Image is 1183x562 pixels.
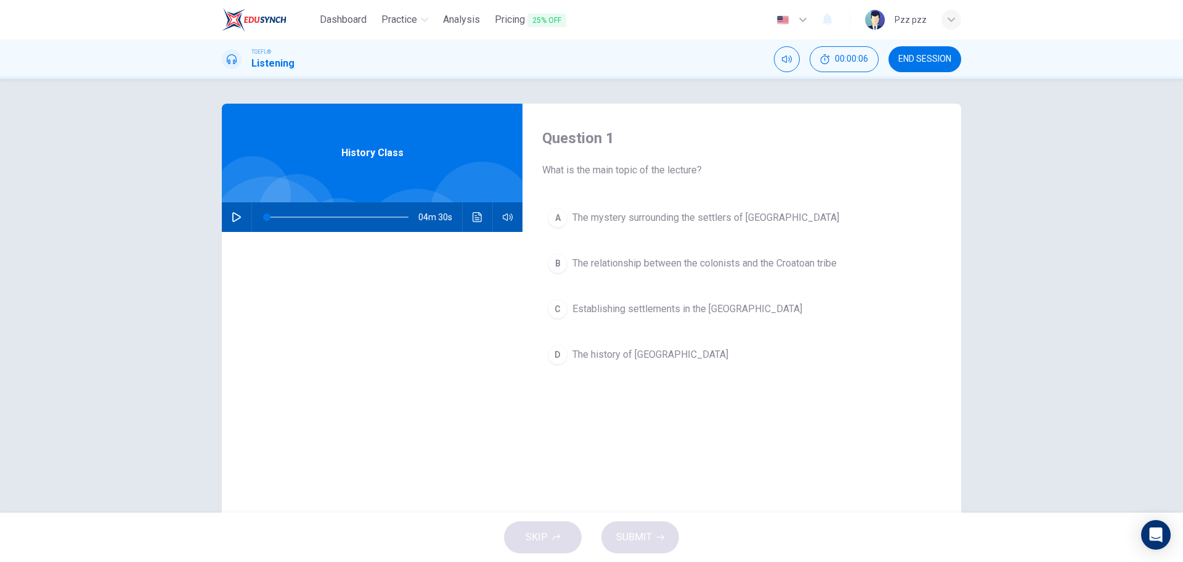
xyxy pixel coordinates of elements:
span: Analysis [443,12,480,27]
img: EduSynch logo [222,7,287,32]
div: B [548,254,567,273]
button: DThe history of [GEOGRAPHIC_DATA] [542,339,941,370]
img: Profile picture [865,10,885,30]
div: Hide [810,46,879,72]
div: C [548,299,567,319]
span: 00:00:06 [835,54,868,64]
div: Pzz pzz [895,12,927,27]
button: Practice [376,9,433,31]
div: Open Intercom Messenger [1141,520,1171,550]
span: The mystery surrounding the settlers of [GEOGRAPHIC_DATA] [572,210,839,225]
button: END SESSION [888,46,961,72]
div: D [548,345,567,365]
div: A [548,208,567,228]
span: 25% OFF [527,14,566,27]
button: AThe mystery surrounding the settlers of [GEOGRAPHIC_DATA] [542,202,941,233]
span: 04m 30s [418,202,462,232]
img: History Class [222,232,522,532]
button: CEstablishing settlements in the [GEOGRAPHIC_DATA] [542,294,941,324]
button: BThe relationship between the colonists and the Croatoan tribe [542,248,941,279]
h4: Question 1 [542,128,941,148]
button: Click to see the audio transcription [468,202,487,232]
span: Pricing [495,12,566,28]
button: 00:00:06 [810,46,879,72]
button: Dashboard [315,9,372,31]
span: History Class [341,146,404,160]
span: END SESSION [898,54,951,64]
span: Establishing settlements in the [GEOGRAPHIC_DATA] [572,302,802,316]
button: Analysis [438,9,485,31]
a: EduSynch logo [222,7,315,32]
span: What is the main topic of the lecture? [542,163,941,178]
div: Mute [774,46,800,72]
span: Practice [381,12,417,27]
span: The relationship between the colonists and the Croatoan tribe [572,256,837,271]
button: Pricing25% OFF [490,9,571,31]
span: TOEFL® [251,48,271,56]
span: Dashboard [320,12,367,27]
h1: Listening [251,56,295,71]
span: The history of [GEOGRAPHIC_DATA] [572,347,728,362]
img: en [775,15,791,25]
